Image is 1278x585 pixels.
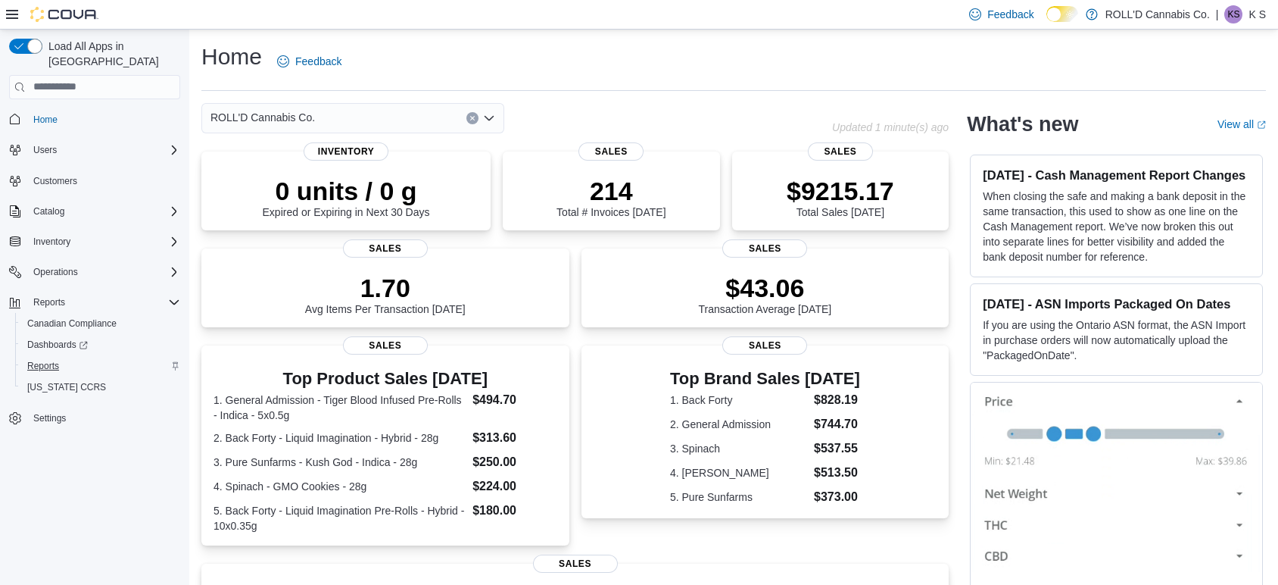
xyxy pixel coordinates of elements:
[214,479,466,494] dt: 4. Spinach - GMO Cookies - 28g
[305,273,466,303] p: 1.70
[27,381,106,393] span: [US_STATE] CCRS
[1227,5,1239,23] span: KS
[533,555,618,573] span: Sales
[1046,6,1078,22] input: Dark Mode
[3,261,186,283] button: Operations
[983,167,1250,183] h3: [DATE] - Cash Management Report Changes
[263,176,430,206] p: 0 units / 0 g
[472,502,556,520] dd: $180.00
[27,293,180,311] span: Reports
[15,334,186,355] a: Dashboards
[670,393,808,408] dt: 1. Back Forty
[27,233,76,251] button: Inventory
[21,314,180,333] span: Canadian Compliance
[483,112,495,124] button: Open list of options
[214,370,557,388] h3: Top Product Sales [DATE]
[556,176,665,206] p: 214
[33,175,77,187] span: Customers
[472,477,556,496] dd: $224.00
[27,111,64,129] a: Home
[33,205,64,217] span: Catalog
[983,189,1250,264] p: When closing the safe and making a bank deposit in the same transaction, this used to show as one...
[3,139,186,161] button: Users
[33,266,78,278] span: Operations
[3,170,186,192] button: Customers
[699,273,832,303] p: $43.06
[472,391,556,409] dd: $494.70
[21,378,180,396] span: Washington CCRS
[670,490,808,505] dt: 5. Pure Sunfarms
[21,357,180,375] span: Reports
[670,417,808,432] dt: 2. General Admission
[670,370,860,388] h3: Top Brand Sales [DATE]
[578,142,644,161] span: Sales
[472,453,556,471] dd: $250.00
[214,503,466,533] dt: 5. Back Forty - Liquid Imagination Pre-Rolls - Hybrid - 10x0.35g
[967,112,1078,136] h2: What's new
[304,142,388,161] span: Inventory
[210,108,315,127] span: ROLL'D Cannabis Co.
[27,408,180,427] span: Settings
[21,336,94,354] a: Dashboards
[33,144,57,156] span: Users
[27,202,70,221] button: Catalog
[1248,5,1266,23] p: K S
[814,440,860,458] dd: $537.55
[1217,118,1266,130] a: View allExternal link
[787,176,894,218] div: Total Sales [DATE]
[27,318,117,330] span: Canadian Compliance
[466,112,478,124] button: Clear input
[27,293,71,311] button: Reports
[27,110,180,129] span: Home
[9,102,180,469] nav: Complex example
[214,393,466,423] dt: 1. General Admission - Tiger Blood Infused Pre-Rolls - Indica - 5x0.5g
[33,296,65,308] span: Reports
[1046,22,1047,23] span: Dark Mode
[987,7,1033,22] span: Feedback
[201,42,262,72] h1: Home
[814,415,860,433] dd: $744.70
[42,39,180,69] span: Load All Apps in [GEOGRAPHIC_DATA]
[27,141,180,159] span: Users
[983,296,1250,311] h3: [DATE] - ASN Imports Packaged On Dates
[3,292,186,313] button: Reports
[722,336,807,355] span: Sales
[832,121,949,133] p: Updated 1 minute(s) ago
[670,465,808,480] dt: 4. [PERSON_NAME]
[27,339,88,351] span: Dashboards
[27,172,83,190] a: Customers
[1105,5,1210,23] p: ROLL'D Cannabis Co.
[21,378,112,396] a: [US_STATE] CCRS
[814,464,860,482] dd: $513.50
[27,360,59,372] span: Reports
[722,239,807,258] span: Sales
[1216,5,1219,23] p: |
[3,201,186,222] button: Catalog
[3,231,186,252] button: Inventory
[15,313,186,334] button: Canadian Compliance
[27,263,84,281] button: Operations
[472,429,556,447] dd: $313.60
[271,46,348,77] a: Feedback
[1224,5,1242,23] div: K S
[814,391,860,409] dd: $828.19
[21,314,123,333] a: Canadian Compliance
[670,441,808,456] dt: 3. Spinach
[699,273,832,315] div: Transaction Average [DATE]
[21,357,65,375] a: Reports
[15,377,186,398] button: [US_STATE] CCRS
[33,412,66,424] span: Settings
[214,455,466,470] dt: 3. Pure Sunfarms - Kush God - Indica - 28g
[33,114,58,126] span: Home
[27,141,63,159] button: Users
[343,239,428,258] span: Sales
[27,202,180,221] span: Catalog
[787,176,894,206] p: $9215.17
[3,407,186,429] button: Settings
[295,54,341,69] span: Feedback
[33,236,70,248] span: Inventory
[305,273,466,315] div: Avg Items Per Transaction [DATE]
[343,336,428,355] span: Sales
[21,336,180,354] span: Dashboards
[214,430,466,446] dt: 2. Back Forty - Liquid Imagination - Hybrid - 28g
